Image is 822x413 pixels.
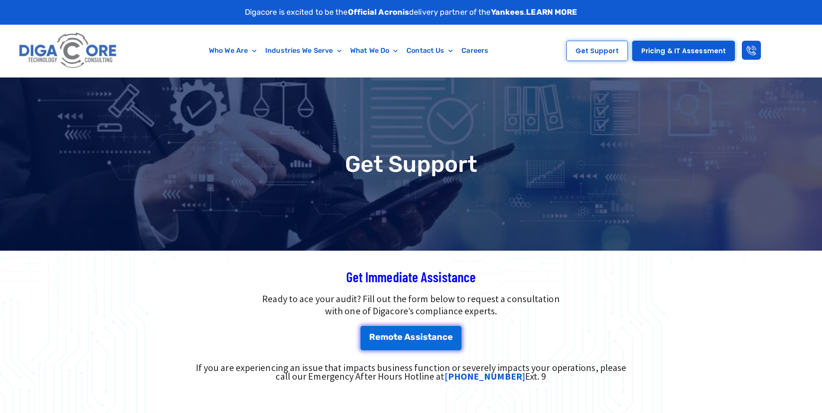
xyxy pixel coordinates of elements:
[442,332,448,341] span: c
[632,41,735,61] a: Pricing & IT Assessment
[445,370,525,382] a: [PHONE_NUMBER]
[16,29,120,73] img: Digacore logo 1
[189,363,633,381] div: If you are experiencing an issue that impacts business function or severely impacts your operatio...
[428,332,432,341] span: t
[404,332,410,341] span: A
[457,41,493,61] a: Careers
[388,332,393,341] span: o
[245,6,578,18] p: Digacore is excited to be the delivery partner of the .
[380,332,388,341] span: m
[346,268,476,285] span: Get Immediate Assistance
[416,332,420,341] span: s
[361,326,462,350] a: Remote Assistance
[369,332,375,341] span: R
[261,41,346,61] a: Industries We Serve
[134,293,689,318] p: Ready to ace your audit? Fill out the form below to request a consultation with one of Digacore’s...
[205,41,261,61] a: Who We Are
[526,7,577,17] a: LEARN MORE
[437,332,442,341] span: n
[410,332,415,341] span: s
[375,332,380,341] span: e
[641,48,726,54] span: Pricing & IT Assessment
[423,332,428,341] span: s
[402,41,457,61] a: Contact Us
[448,332,453,341] span: e
[491,7,524,17] strong: Yankees
[432,332,437,341] span: a
[566,41,628,61] a: Get Support
[393,332,397,341] span: t
[4,153,818,175] h1: Get Support
[420,332,423,341] span: i
[162,41,536,61] nav: Menu
[397,332,403,341] span: e
[346,41,402,61] a: What We Do
[575,48,619,54] span: Get Support
[348,7,409,17] strong: Official Acronis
